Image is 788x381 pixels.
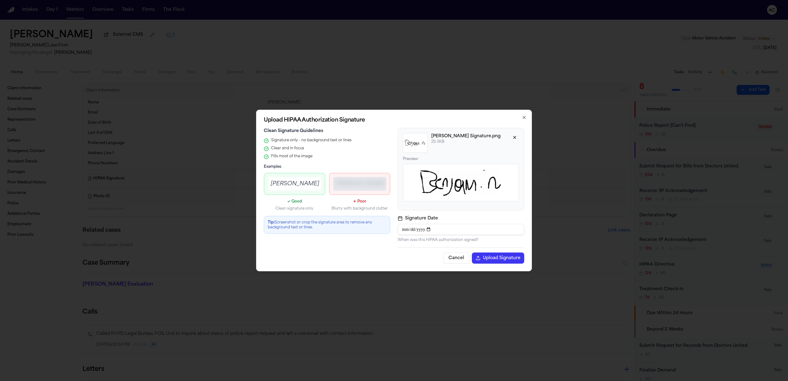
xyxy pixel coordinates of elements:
div: [PERSON_NAME] [271,180,319,188]
p: Blurry with background clutter [329,206,391,211]
label: Signature Date [398,215,524,222]
p: When was this HIPAA authorization signed? [398,238,524,243]
h3: Clean Signature Guidelines [264,128,390,134]
span: Signature only - no background text or lines [271,138,352,143]
strong: Tip: [268,221,275,224]
span: ✗ Poor [353,200,366,203]
button: Upload Signature [472,253,524,264]
p: 25.0 KB [431,139,501,144]
h2: Upload HIPAA Authorization Signature [264,118,524,123]
p: [PERSON_NAME] Signature.png [431,133,501,139]
span: Fills most of the image [271,154,312,159]
h4: Examples [264,164,390,169]
img: Signature preview [403,134,427,153]
p: Screenshot or crop the signature area to remove any background text or lines. [268,220,386,230]
button: Cancel [443,253,469,264]
span: Clear and in focus [271,146,304,151]
span: ✓ Good [287,200,302,203]
p: Preview: [403,157,519,162]
p: Clean signature only [264,206,325,211]
div: [PERSON_NAME] [336,180,384,188]
img: Full signature preview [414,168,509,198]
